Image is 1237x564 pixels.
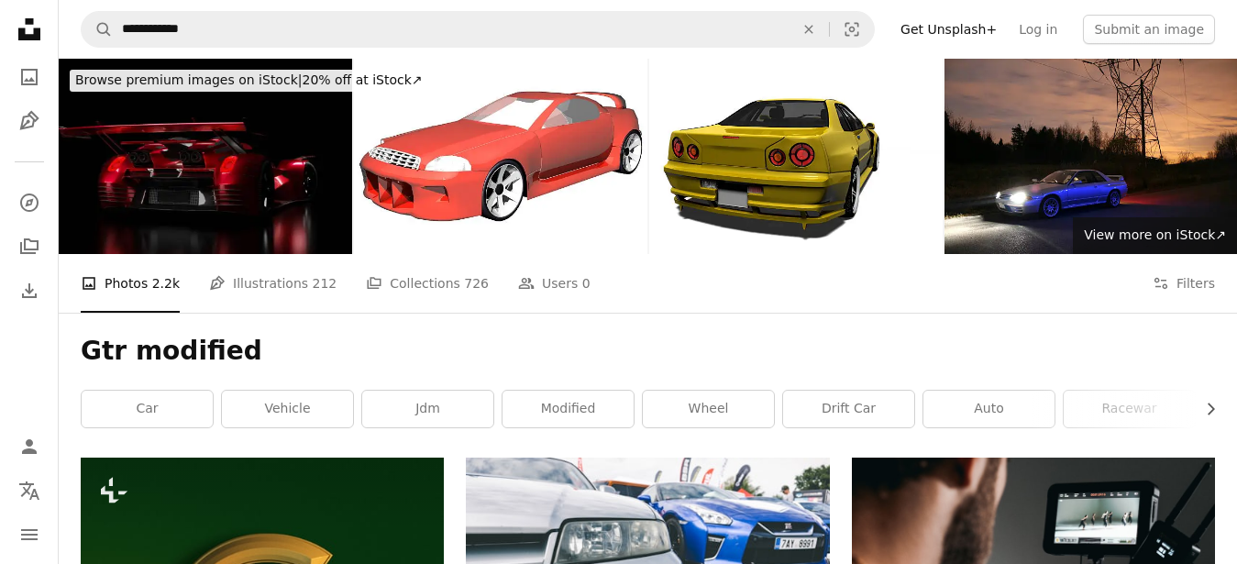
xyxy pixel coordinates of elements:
button: Visual search [830,12,874,47]
button: Filters [1153,254,1215,313]
span: 0 [582,273,591,293]
a: racewar [1064,391,1195,427]
button: Language [11,472,48,509]
button: scroll list to the right [1194,391,1215,427]
img: Futuristic sport car coupe in red on black background, supercar. 3d render [59,59,352,254]
a: wheel [643,391,774,427]
span: View more on iStock ↗ [1084,227,1226,242]
button: Submit an image [1083,15,1215,44]
a: auto [923,391,1055,427]
span: 726 [464,273,489,293]
a: Photos [11,59,48,95]
a: car [82,391,213,427]
img: Red sports car [354,59,647,254]
a: jdm [362,391,493,427]
h1: Gtr modified [81,335,1215,368]
form: Find visuals sitewide [81,11,875,48]
a: Log in / Sign up [11,428,48,465]
a: Explore [11,184,48,221]
a: vehicle [222,391,353,427]
a: Home — Unsplash [11,11,48,51]
a: Collections [11,228,48,265]
a: drift car [783,391,914,427]
a: View more on iStock↗ [1073,217,1237,254]
span: Browse premium images on iStock | [75,72,302,87]
a: Users 0 [518,254,591,313]
a: Collections 726 [366,254,489,313]
button: Search Unsplash [82,12,113,47]
button: Clear [789,12,829,47]
span: 212 [313,273,337,293]
img: Yellow beast [649,59,943,254]
a: Illustrations 212 [209,254,337,313]
a: Browse premium images on iStock|20% off at iStock↗ [59,59,439,103]
button: Menu [11,516,48,553]
a: Download History [11,272,48,309]
a: Get Unsplash+ [889,15,1008,44]
div: 20% off at iStock ↗ [70,70,428,92]
a: Illustrations [11,103,48,139]
a: Log in [1008,15,1068,44]
a: modified [503,391,634,427]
